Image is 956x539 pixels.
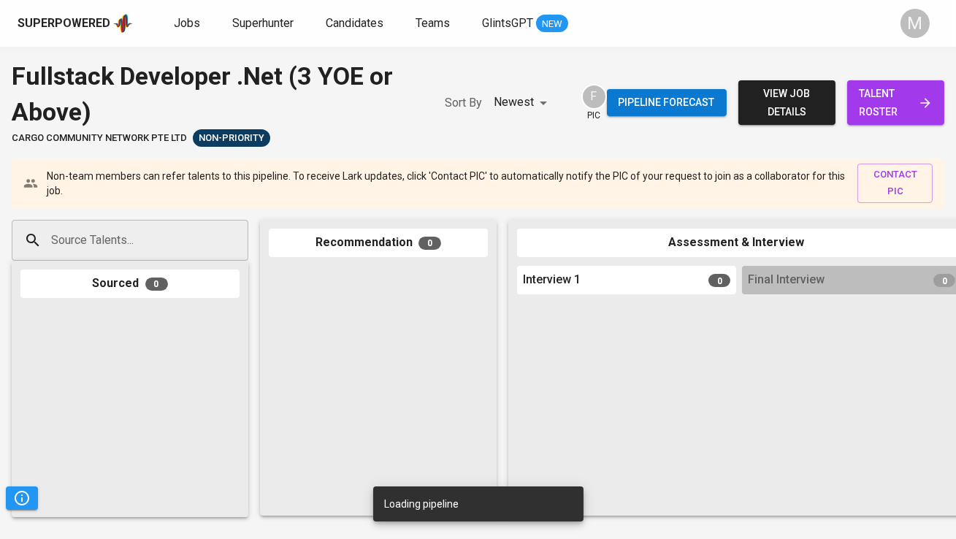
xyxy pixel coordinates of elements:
[933,274,955,287] span: 0
[446,94,483,112] p: Sort By
[494,93,535,111] p: Newest
[581,84,607,122] div: pic
[607,89,727,116] button: Pipeline forecast
[232,16,294,30] span: Superhunter
[269,229,488,257] div: Recommendation
[18,12,133,34] a: Superpoweredapp logo
[20,269,240,298] div: Sourced
[113,12,133,34] img: app logo
[865,167,925,200] span: contact pic
[708,274,730,287] span: 0
[857,164,933,203] button: contact pic
[847,80,944,125] a: talent roster
[536,17,568,31] span: NEW
[12,131,187,145] span: cargo community network pte ltd
[12,58,416,129] div: Fullstack Developer .Net (3 YOE or Above)
[859,85,933,121] span: talent roster
[482,15,568,33] a: GlintsGPT NEW
[738,80,835,125] button: view job details
[193,131,270,145] span: Non-Priority
[416,16,450,30] span: Teams
[482,16,533,30] span: GlintsGPT
[523,272,581,288] span: Interview 1
[145,278,168,291] span: 0
[18,15,110,32] div: Superpowered
[581,84,607,110] div: F
[619,93,715,112] span: Pipeline forecast
[174,16,200,30] span: Jobs
[416,15,453,33] a: Teams
[6,486,38,510] button: Pipeline Triggers
[193,129,270,147] div: Sufficient Talents in Pipeline
[174,15,203,33] a: Jobs
[47,169,846,198] p: Non-team members can refer talents to this pipeline. To receive Lark updates, click 'Contact PIC'...
[240,239,243,242] button: Open
[326,15,386,33] a: Candidates
[385,491,459,517] div: Loading pipeline
[494,89,552,116] div: Newest
[748,272,825,288] span: Final Interview
[900,9,930,38] div: M
[750,85,824,121] span: view job details
[232,15,297,33] a: Superhunter
[326,16,383,30] span: Candidates
[418,237,441,250] span: 0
